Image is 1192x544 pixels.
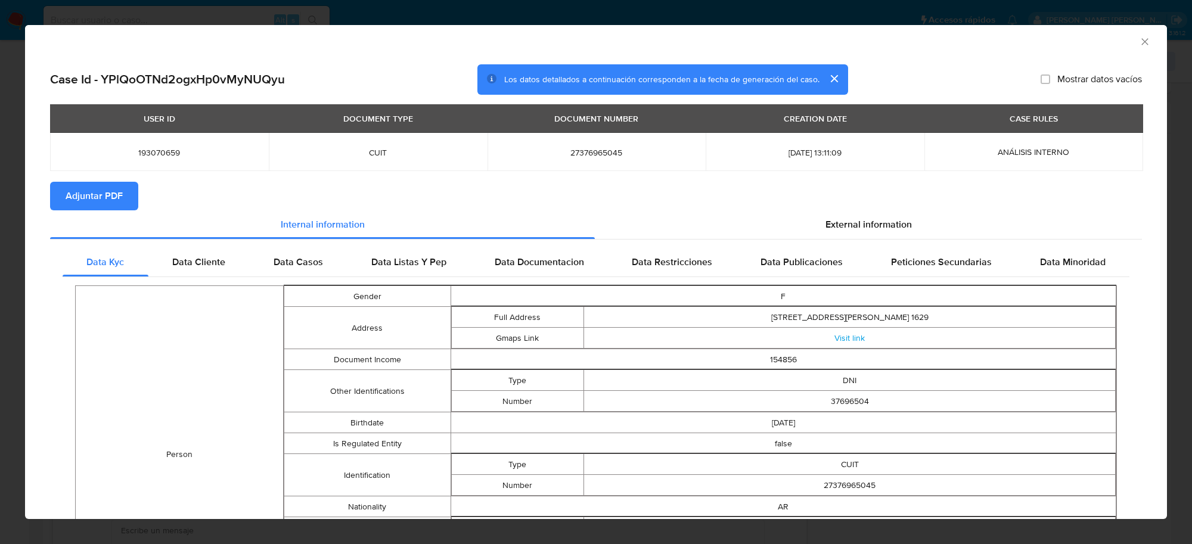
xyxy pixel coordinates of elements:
td: Full Address [451,307,584,328]
span: 193070659 [64,147,254,158]
td: 11 [584,517,1116,538]
span: Internal information [281,217,365,231]
td: Document Income [284,349,451,370]
td: DNI [584,370,1116,391]
input: Mostrar datos vacíos [1041,74,1050,84]
td: AR [451,496,1116,517]
div: closure-recommendation-modal [25,25,1167,519]
td: Number [451,391,584,412]
span: Data Minoridad [1040,255,1106,269]
span: Adjuntar PDF [66,183,123,209]
a: Visit link [834,332,865,344]
div: Detailed info [50,210,1142,239]
span: Data Cliente [172,255,225,269]
td: [STREET_ADDRESS][PERSON_NAME] 1629 [584,307,1116,328]
td: Gmaps Link [451,328,584,349]
span: Los datos detallados a continuación corresponden a la fecha de generación del caso. [504,73,819,85]
td: Identification [284,454,451,496]
span: Peticiones Secundarias [891,255,992,269]
td: Other Identifications [284,370,451,412]
span: Data Listas Y Pep [371,255,446,269]
h2: Case Id - YPlQoOTNd2ogxHp0vMyNUQyu [50,72,285,87]
td: Type [451,370,584,391]
td: F [451,286,1116,307]
span: ANÁLISIS INTERNO [998,146,1069,158]
td: Type [451,454,584,475]
td: false [451,433,1116,454]
td: Number [451,475,584,496]
td: CUIT [584,454,1116,475]
td: Gender [284,286,451,307]
div: Detailed internal info [63,248,1129,276]
div: CREATION DATE [777,108,854,129]
button: cerrar [819,64,848,93]
button: Cerrar ventana [1139,36,1150,46]
td: Is Regulated Entity [284,433,451,454]
td: [DATE] [451,412,1116,433]
td: 37696504 [584,391,1116,412]
span: Mostrar datos vacíos [1057,73,1142,85]
span: [DATE] 13:11:09 [720,147,910,158]
span: Data Publicaciones [760,255,843,269]
td: Area Code [451,517,584,538]
td: Address [284,307,451,349]
span: Data Kyc [86,255,124,269]
div: USER ID [136,108,182,129]
td: Birthdate [284,412,451,433]
span: Data Documentacion [495,255,584,269]
td: 27376965045 [584,475,1116,496]
span: Data Casos [274,255,323,269]
span: External information [825,217,912,231]
div: DOCUMENT TYPE [336,108,420,129]
td: 154856 [451,349,1116,370]
span: CUIT [283,147,473,158]
span: Data Restricciones [632,255,712,269]
td: Nationality [284,496,451,517]
button: Adjuntar PDF [50,182,138,210]
div: CASE RULES [1002,108,1065,129]
div: DOCUMENT NUMBER [547,108,645,129]
span: 27376965045 [502,147,692,158]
